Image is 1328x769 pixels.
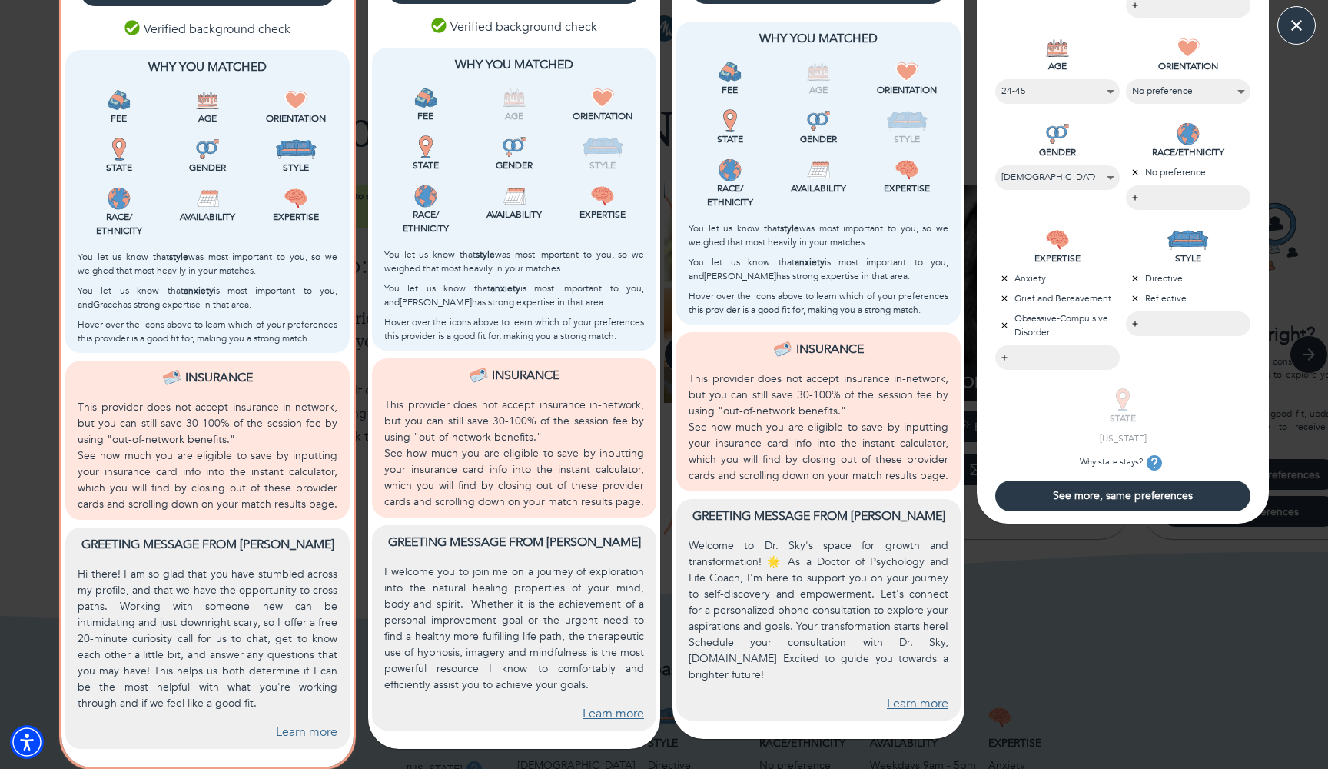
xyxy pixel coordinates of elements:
img: Fee [414,86,437,109]
p: Hi there! I am so glad that you have stumbled across my profile, and that we have the opportunity... [78,566,337,711]
p: Greeting message from [PERSON_NAME] [78,535,337,554]
p: Hover over the icons above to learn which of your preferences this provider is a good fit for, ma... [384,315,644,343]
img: Race/<br />Ethnicity [108,187,131,210]
p: Grief and Bereavement [995,291,1120,305]
p: GENDER [995,145,1120,159]
p: Reflective [1126,291,1250,305]
p: Gender [777,132,859,146]
p: Orientation [866,83,948,97]
p: State [384,158,466,172]
p: Race/ Ethnicity [384,208,466,235]
p: Availability [777,181,859,195]
p: Why state stays? [1061,451,1185,474]
img: GENDER [1046,122,1069,145]
img: Fee [719,60,742,83]
p: [US_STATE] [1061,431,1185,445]
p: Age [166,112,248,125]
p: No preference [1126,165,1250,179]
p: ORIENTATION [1126,59,1250,73]
p: Verified background check [124,20,290,38]
p: Hover over the icons above to learn which of your preferences this provider is a good fit for, ma... [78,318,337,345]
img: Expertise [895,158,918,181]
p: Greeting message from [PERSON_NAME] [689,507,948,525]
img: STATE [1111,388,1134,411]
p: Style [255,161,337,175]
p: Anxiety [995,271,1120,285]
img: Orientation [591,86,614,109]
p: This provider does not accept insurance in-network, but you can still save 30-100% of the session... [384,397,644,445]
p: This provider does not accept insurance in-network, but you can still save 30-100% of the session... [78,399,337,448]
p: You let us know that is most important to you, and Grace has strong expertise in that area. [78,284,337,311]
img: Race/<br />Ethnicity [719,158,742,181]
img: Availability [196,187,219,210]
p: Greeting message from [PERSON_NAME] [384,533,644,551]
p: Orientation [562,109,644,123]
div: This provider is licensed to work in your state. [78,138,160,175]
img: Fee [108,88,131,112]
img: ORIENTATION [1177,36,1200,59]
button: See more, same preferences [995,481,1250,511]
img: STYLE [1167,228,1209,251]
p: See how much you are eligible to save by inputting your insurance card info into the instant calc... [689,419,948,484]
p: You let us know that was most important to you, so we weighed that most heavily in your matches. [689,221,948,249]
img: Race/<br />Ethnicity [414,185,437,208]
img: Availability [503,185,526,208]
img: Expertise [591,185,614,208]
p: EXPERTISE [995,251,1120,265]
p: State [78,161,160,175]
p: Gender [166,161,248,175]
p: This provider does not accept insurance in-network, but you can still save 30-100% of the session... [689,371,948,419]
p: Expertise [866,181,948,195]
p: STATE [1061,411,1185,425]
img: Style [886,109,928,132]
img: Gender [807,109,830,132]
img: Orientation [284,88,307,112]
p: You let us know that is most important to you, and [PERSON_NAME] has strong expertise in that area. [384,281,644,309]
img: Orientation [895,60,918,83]
p: Style [562,158,644,172]
img: Age [196,88,219,112]
div: This provider is licensed to work in your state. [689,109,771,146]
img: Expertise [284,187,307,210]
p: AGE [995,59,1120,73]
p: Expertise [255,210,337,224]
p: Age [777,83,859,97]
p: Style [866,132,948,146]
p: Fee [78,112,160,125]
p: Expertise [562,208,644,221]
p: Directive [1126,271,1250,285]
img: RACE/ETHNICITY [1177,122,1200,145]
p: Gender [473,158,555,172]
p: Orientation [255,112,337,125]
p: STYLE [1126,251,1250,265]
p: Obsessive-Compulsive Disorder [995,311,1120,339]
p: Race/ Ethnicity [689,181,771,209]
b: anxiety [795,256,825,268]
p: Age [473,109,555,123]
p: Race/ Ethnicity [78,210,160,238]
img: State [414,135,437,158]
p: See how much you are eligible to save by inputting your insurance card info into the instant calc... [78,448,337,512]
p: Insurance [492,366,559,384]
p: You let us know that was most important to you, so we weighed that most heavily in your matches. [78,250,337,278]
p: Fee [384,109,466,123]
a: Learn more [276,724,337,741]
p: Fee [689,83,771,97]
img: Style [275,138,317,161]
img: Age [807,60,830,83]
p: RACE/ETHNICITY [1126,145,1250,159]
img: State [108,138,131,161]
img: Age [503,86,526,109]
p: Welcome to Dr. Sky's space for growth and transformation! 🌟 As a Doctor of Psychology and Life Co... [689,538,948,683]
p: Verified background check [431,18,597,36]
p: Why You Matched [384,55,644,74]
p: Why You Matched [689,29,948,48]
button: tooltip [1143,451,1166,474]
a: Learn more [887,695,948,713]
div: Accessibility Menu [10,725,44,759]
img: EXPERTISE [1046,228,1069,251]
p: You let us know that is most important to you, and [PERSON_NAME] has strong expertise in that area. [689,255,948,283]
span: See more, same preferences [1001,488,1244,503]
img: Availability [807,158,830,181]
b: anxiety [490,282,520,295]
